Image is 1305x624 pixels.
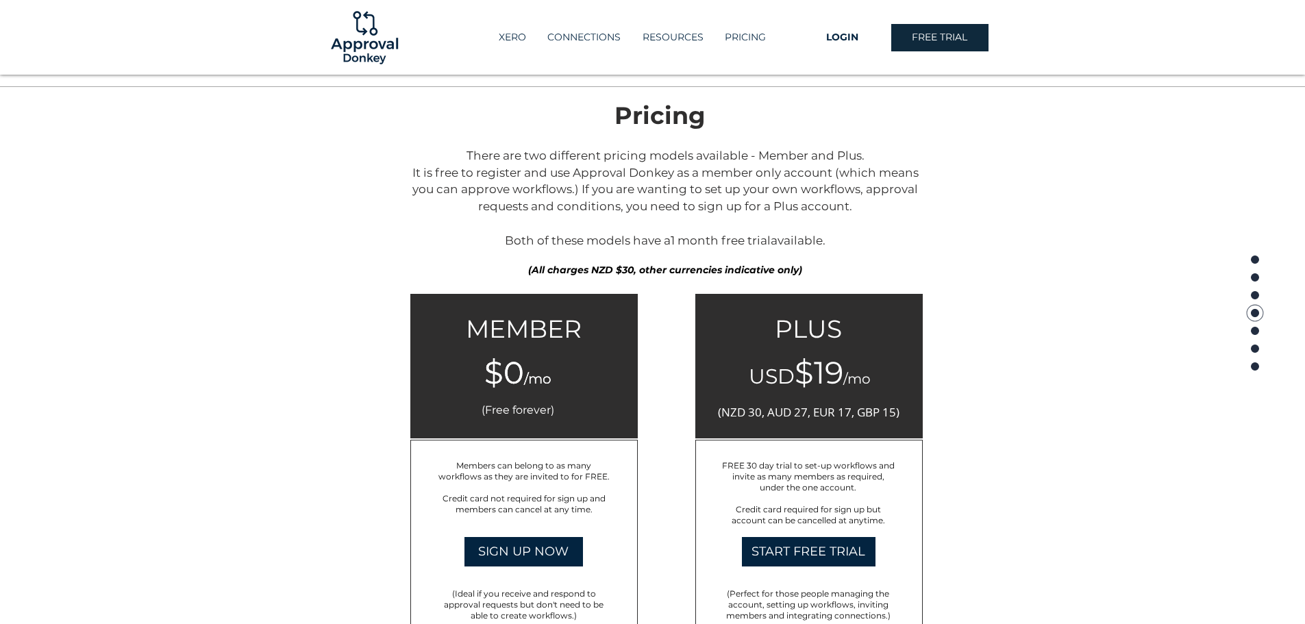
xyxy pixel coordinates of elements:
[482,403,554,416] span: (Free forever)
[471,26,794,49] nav: Site
[718,404,899,420] span: (NZD 30, AUD 27, EUR 17, GBP 15)
[671,234,771,247] a: 1 month free trial
[632,26,714,49] div: RESOURCES
[466,314,582,344] span: MEMBER
[742,537,875,566] a: START FREE TRIAL
[775,314,842,344] span: PLUS
[444,588,604,621] span: (Ideal if you receive and respond to approval requests but don't need to be able to create workfl...
[636,26,710,49] p: RESOURCES
[540,26,627,49] p: CONNECTIONS
[488,26,536,49] a: XERO
[732,504,885,525] span: Credit card required for sign up but account can be cancelled at anytime.
[795,353,843,391] span: $19
[912,31,967,45] span: FREE TRIAL
[751,543,865,560] span: START FREE TRIAL
[614,101,706,130] span: Pricing
[528,264,802,276] span: (All charges NZD $30, other currencies indicative only)​
[826,31,858,45] span: LOGIN
[478,543,569,560] span: SIGN UP NOW
[794,24,891,51] a: LOGIN
[327,1,401,75] img: Logo-01.png
[412,149,919,247] span: There are two different pricing models available - Member and Plus. It is free to register and us...
[726,588,891,621] span: (Perfect for those people managing the account, setting up workflows, inviting members and integr...
[718,26,773,49] p: PRICING
[891,24,989,51] a: FREE TRIAL
[464,537,583,566] a: SIGN UP NOW
[438,460,610,482] span: Members can belong to as many workflows as they are invited to for FREE.
[492,26,533,49] p: XERO
[714,26,777,49] a: PRICING
[722,460,895,492] span: FREE 30 day trial to set-up workflows and invite as many members as required, under the one account.
[536,26,632,49] a: CONNECTIONS
[1245,251,1265,374] nav: Page
[843,371,871,387] span: /mo
[524,371,551,387] span: /mo
[420,449,612,466] h6: Includes:
[443,493,606,514] span: Credit card not required for sign up and members can cancel at any time.
[484,353,524,391] span: $0
[749,364,795,389] span: USD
